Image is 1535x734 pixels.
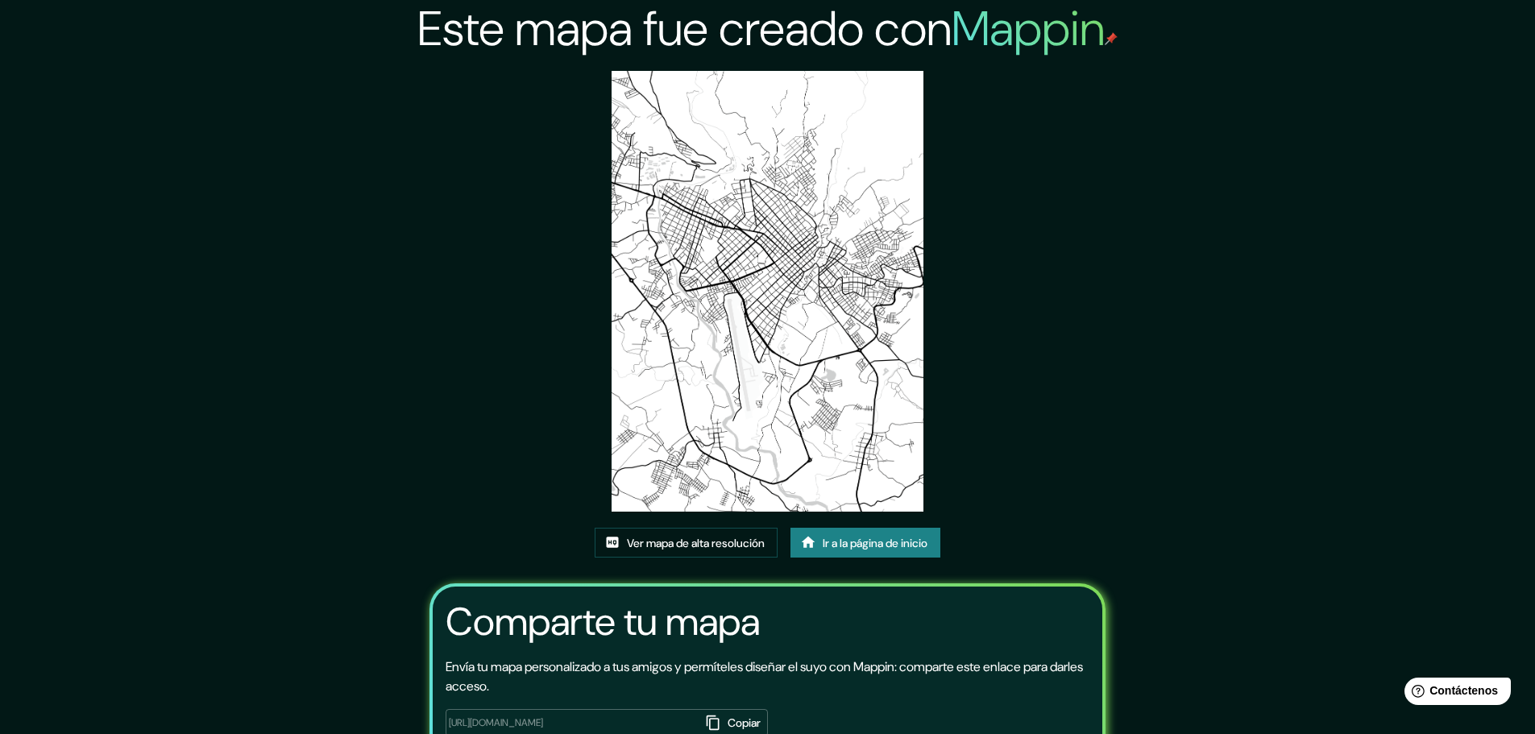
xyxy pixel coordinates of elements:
img: pin de mapeo [1105,32,1118,45]
a: Ir a la página de inicio [790,528,940,558]
img: created-map [612,71,923,512]
font: Comparte tu mapa [446,596,760,647]
a: Ver mapa de alta resolución [595,528,778,558]
font: Ver mapa de alta resolución [627,536,765,550]
iframe: Lanzador de widgets de ayuda [1392,671,1517,716]
font: Ir a la página de inicio [823,536,927,550]
font: Envía tu mapa personalizado a tus amigos y permíteles diseñar el suyo con Mappin: comparte este e... [446,658,1083,695]
font: Copiar [728,716,761,731]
